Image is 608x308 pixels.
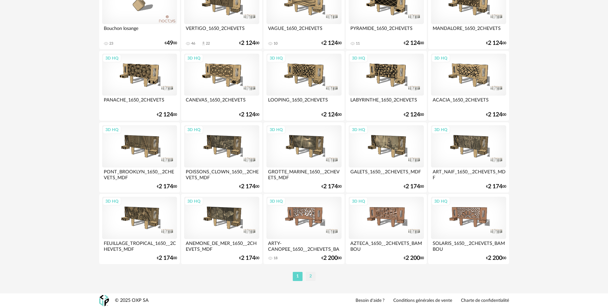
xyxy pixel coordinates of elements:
[99,194,180,264] a: 3D HQ FEUILLAGE_TROPICAL_1650__2CHEVETS_MDF €2 17400
[321,184,342,189] div: € 00
[349,96,424,109] div: LABYRINTHE_1650_2CHEVETS
[406,41,420,46] span: 2 124
[346,194,426,264] a: 3D HQ AZTECA_1650__2CHEVETS_BAMBOU €2 20000
[157,184,177,189] div: € 00
[428,194,509,264] a: 3D HQ SOLARIS_1650__2CHEVETS_BAMBOU €2 20000
[266,167,341,181] div: GROTTE_MARINE_1650__2CHEVETS_MDF
[109,41,113,46] div: 23
[102,96,177,109] div: PANACHE_1650_2CHEVETS
[323,113,338,117] span: 2 124
[346,51,426,121] a: 3D HQ LABYRINTHE_1650_2CHEVETS €2 12400
[393,298,452,304] a: Conditions générales de vente
[266,24,341,37] div: VAGUE_1650_2CHEVETS
[293,272,303,281] li: 1
[488,184,502,189] span: 2 174
[241,113,255,117] span: 2 124
[157,256,177,261] div: € 00
[431,24,506,37] div: MANDALORE_1650_2CHEVETS
[241,256,255,261] span: 2 174
[165,41,177,46] div: € 00
[263,122,344,193] a: 3D HQ GROTTE_MARINE_1650__2CHEVETS_MDF €2 17400
[356,298,385,304] a: Besoin d'aide ?
[181,122,262,193] a: 3D HQ POISSONS_CLOWN_1650__2CHEVETS_MDF €2 17400
[274,41,277,46] div: 10
[102,197,121,206] div: 3D HQ
[428,51,509,121] a: 3D HQ ACACIA_1650_2CHEVETS €2 12400
[349,126,368,134] div: 3D HQ
[356,41,360,46] div: 11
[239,41,259,46] div: € 00
[404,41,424,46] div: € 00
[431,197,450,206] div: 3D HQ
[267,54,286,62] div: 3D HQ
[99,122,180,193] a: 3D HQ PONT_BROOKLYN_1650__2CHEVETS_MDF €2 17400
[241,184,255,189] span: 2 174
[321,41,342,46] div: € 00
[263,51,344,121] a: 3D HQ LOOPING_1650_2CHEVETS €2 12400
[349,197,368,206] div: 3D HQ
[184,24,259,37] div: VERTIGO_1650_2CHEVETS
[102,126,121,134] div: 3D HQ
[184,96,259,109] div: CANEVAS_1650_2CHEVETS
[241,41,255,46] span: 2 124
[239,256,259,261] div: € 00
[102,54,121,62] div: 3D HQ
[323,41,338,46] span: 2 124
[159,184,173,189] span: 2 174
[184,126,203,134] div: 3D HQ
[184,54,203,62] div: 3D HQ
[323,256,338,261] span: 2 200
[431,167,506,181] div: ART_NAIF_1650__2CHEVETS_MDF
[428,122,509,193] a: 3D HQ ART_NAIF_1650__2CHEVETS_MDF €2 17400
[406,256,420,261] span: 2 200
[323,184,338,189] span: 2 174
[102,167,177,181] div: PONT_BROOKLYN_1650__2CHEVETS_MDF
[184,167,259,181] div: POISSONS_CLOWN_1650__2CHEVETS_MDF
[206,41,210,46] div: 22
[157,113,177,117] div: € 00
[306,272,316,281] li: 2
[181,51,262,121] a: 3D HQ CANEVAS_1650_2CHEVETS €2 12400
[488,41,502,46] span: 2 124
[404,113,424,117] div: € 00
[239,184,259,189] div: € 00
[181,194,262,264] a: 3D HQ ANEMONE_DE_MER_1650__2CHEVETS_MDF €2 17400
[321,113,342,117] div: € 00
[486,256,506,261] div: € 00
[349,54,368,62] div: 3D HQ
[263,194,344,264] a: 3D HQ ARTY-CANOPEE_1650__2CHEVETS_BAMBOU 18 €2 20000
[266,239,341,252] div: ARTY-CANOPEE_1650__2CHEVETS_BAMBOU
[404,256,424,261] div: € 00
[184,239,259,252] div: ANEMONE_DE_MER_1650__2CHEVETS_MDF
[406,113,420,117] span: 2 124
[266,96,341,109] div: LOOPING_1650_2CHEVETS
[431,126,450,134] div: 3D HQ
[102,24,177,37] div: Bouchon losange
[404,184,424,189] div: € 00
[431,239,506,252] div: SOLARIS_1650__2CHEVETS_BAMBOU
[102,239,177,252] div: FEUILLAGE_TROPICAL_1650__2CHEVETS_MDF
[201,41,206,46] span: Download icon
[461,298,509,304] a: Charte de confidentialité
[99,295,109,306] img: OXP
[488,256,502,261] span: 2 200
[115,298,149,304] div: © 2025 OXP SA
[349,167,424,181] div: GALETS_1650__2CHEVETS_MDF
[321,256,342,261] div: € 00
[486,184,506,189] div: € 00
[159,256,173,261] span: 2 174
[488,113,502,117] span: 2 124
[184,197,203,206] div: 3D HQ
[346,122,426,193] a: 3D HQ GALETS_1650__2CHEVETS_MDF €2 17400
[349,239,424,252] div: AZTECA_1650__2CHEVETS_BAMBOU
[267,126,286,134] div: 3D HQ
[431,54,450,62] div: 3D HQ
[159,113,173,117] span: 2 124
[167,41,173,46] span: 49
[486,113,506,117] div: € 00
[191,41,195,46] div: 46
[431,96,506,109] div: ACACIA_1650_2CHEVETS
[239,113,259,117] div: € 00
[99,51,180,121] a: 3D HQ PANACHE_1650_2CHEVETS €2 12400
[406,184,420,189] span: 2 174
